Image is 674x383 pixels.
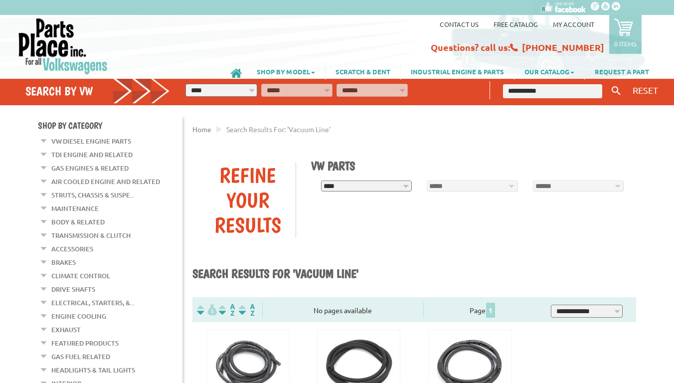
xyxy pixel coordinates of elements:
[51,148,133,161] a: TDI Engine and Related
[247,63,325,80] a: SHOP BY MODEL
[17,17,109,75] img: Parts Place Inc!
[514,63,584,80] a: OUR CATALOG
[553,20,594,28] a: My Account
[614,39,637,48] p: 0 items
[51,310,106,323] a: Engine Cooling
[192,125,211,134] a: Home
[217,304,237,316] img: Sort by Headline
[633,85,658,95] span: RESET
[629,83,662,97] button: RESET
[486,303,495,318] span: 1
[51,283,95,296] a: Drive Shafts
[51,202,99,215] a: Maintenance
[51,256,76,269] a: Brakes
[25,84,170,98] h4: Search by VW
[237,304,257,316] img: Sort by Sales Rank
[51,296,135,309] a: Electrical, Starters, &...
[51,175,160,188] a: Air Cooled Engine and Related
[311,159,629,173] h1: VW Parts
[192,266,636,282] h1: Search results for 'vacuum line'
[494,20,538,28] a: Free Catalog
[609,83,624,99] button: Keyword Search
[38,120,182,131] h4: Shop By Category
[51,215,105,228] a: Body & Related
[401,63,514,80] a: INDUSTRIAL ENGINE & PARTS
[423,302,542,318] div: Page
[51,189,135,201] a: Struts, Chassis & Suspe...
[200,163,296,237] div: Refine Your Results
[585,63,659,80] a: REQUEST A PART
[51,269,110,282] a: Climate Control
[226,125,331,134] span: Search results for: 'vacuum line'
[263,305,423,316] div: No pages available
[51,242,93,255] a: Accessories
[609,15,642,54] a: 0 items
[51,337,119,350] a: Featured Products
[51,135,131,148] a: VW Diesel Engine Parts
[51,364,135,377] a: Headlights & Tail Lights
[51,162,129,175] a: Gas Engines & Related
[51,229,131,242] a: Transmission & Clutch
[326,63,400,80] a: SCRATCH & DENT
[51,350,110,363] a: Gas Fuel Related
[440,20,479,28] a: Contact us
[51,323,81,336] a: Exhaust
[197,304,217,316] img: filterpricelow.svg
